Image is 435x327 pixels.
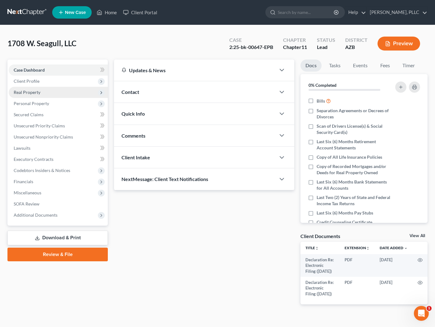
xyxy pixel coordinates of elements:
div: Status [317,37,335,44]
a: Home [94,7,120,18]
span: Additional Documents [14,212,57,218]
span: 11 [301,44,307,50]
a: Executory Contracts [9,154,108,165]
div: AZB [345,44,368,51]
a: Lawsuits [9,143,108,154]
div: 2:25-bk-00647-EPB [229,44,273,51]
a: SOFA Review [9,198,108,210]
span: Copy of All Life Insurance Policies [317,154,382,160]
span: Secured Claims [14,112,43,117]
a: Events [348,60,373,72]
span: Last Six (6) Months Retirement Account Statements [317,139,391,151]
td: [DATE] [375,254,413,277]
button: Preview [378,37,420,51]
span: Codebtors Insiders & Notices [14,168,70,173]
td: PDF [340,254,375,277]
a: Fees [375,60,395,72]
a: [PERSON_NAME], PLLC [367,7,427,18]
span: Contact [121,89,139,95]
span: Quick Info [121,111,145,117]
span: Copy of Recorded Mortgages and/or Deeds for Real Property Owned [317,163,391,176]
div: District [345,37,368,44]
a: Help [345,7,366,18]
td: [DATE] [375,277,413,299]
div: Chapter [283,44,307,51]
span: Last Six (6) Months Bank Statements for All Accounts [317,179,391,191]
input: Search by name... [278,7,335,18]
a: Case Dashboard [9,64,108,76]
span: Credit Counseling Certificate [317,219,372,225]
span: Client Intake [121,154,150,160]
a: Timer [397,60,420,72]
i: unfold_more [315,246,319,250]
span: Last Six (6) Months Pay Stubs [317,210,373,216]
span: Scan of Drivers License(s) & Social Security Card(s) [317,123,391,135]
a: Review & File [7,248,108,261]
div: Updates & News [121,67,268,73]
a: Docs [300,60,322,72]
td: Declaration Re: Electronic Filing ([DATE]) [300,277,340,299]
span: New Case [65,10,86,15]
span: Comments [121,133,145,139]
span: 1708 W. Seagull, LLC [7,39,76,48]
i: expand_more [404,246,408,250]
div: Chapter [283,37,307,44]
div: Case [229,37,273,44]
span: NextMessage: Client Text Notifications [121,176,208,182]
span: Case Dashboard [14,67,45,73]
span: Unsecured Priority Claims [14,123,65,128]
iframe: Intercom live chat [414,306,429,321]
a: Date Added expand_more [380,245,408,250]
span: Financials [14,179,33,184]
strong: 0% Completed [309,82,337,88]
span: Real Property [14,90,40,95]
span: Last Two (2) Years of State and Federal Income Tax Returns [317,194,391,207]
a: Extensionunfold_more [345,245,370,250]
span: Separation Agreements or Decrees of Divorces [317,108,391,120]
a: Titleunfold_more [305,245,319,250]
a: Unsecured Nonpriority Claims [9,131,108,143]
span: Unsecured Nonpriority Claims [14,134,73,139]
span: Client Profile [14,78,39,84]
a: Tasks [324,60,346,72]
a: View All [410,234,425,238]
span: Personal Property [14,101,49,106]
div: Lead [317,44,335,51]
a: Unsecured Priority Claims [9,120,108,131]
td: PDF [340,277,375,299]
td: Declaration Re: Electronic Filing ([DATE]) [300,254,340,277]
span: Lawsuits [14,145,30,151]
span: Bills [317,98,325,104]
a: Download & Print [7,231,108,245]
a: Client Portal [120,7,160,18]
div: Client Documents [300,233,340,239]
span: Executory Contracts [14,157,53,162]
i: unfold_more [366,246,370,250]
span: Miscellaneous [14,190,41,195]
span: 1 [427,306,432,311]
span: SOFA Review [14,201,39,206]
a: Secured Claims [9,109,108,120]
